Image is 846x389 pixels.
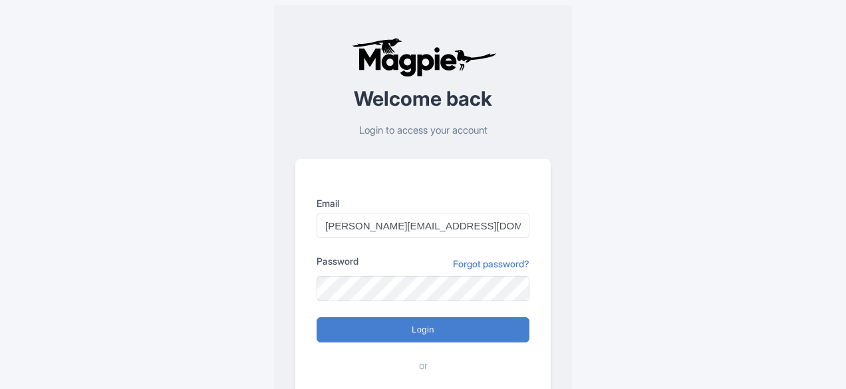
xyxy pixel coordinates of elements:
label: Email [317,196,529,210]
input: Login [317,317,529,342]
p: Login to access your account [295,123,551,138]
input: you@example.com [317,213,529,238]
span: or [419,358,428,374]
a: Forgot password? [453,257,529,271]
label: Password [317,254,358,268]
img: logo-ab69f6fb50320c5b225c76a69d11143b.png [349,37,498,77]
h2: Welcome back [295,88,551,110]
